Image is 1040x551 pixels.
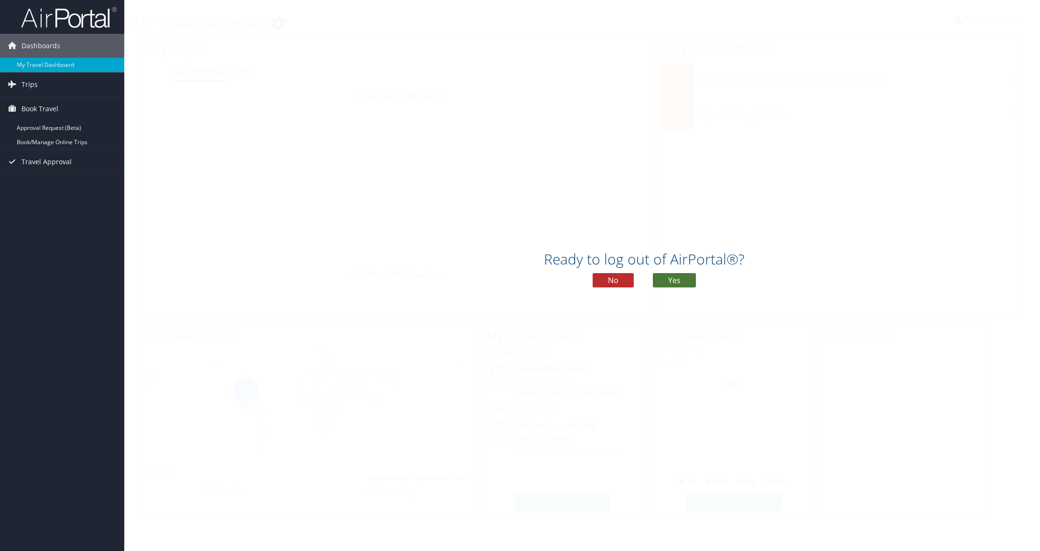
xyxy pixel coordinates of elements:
[22,97,58,121] span: Book Travel
[21,6,117,29] img: airportal-logo.png
[22,150,72,174] span: Travel Approval
[653,273,696,287] button: Yes
[22,34,60,58] span: Dashboards
[22,73,38,96] span: Trips
[593,273,634,287] button: No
